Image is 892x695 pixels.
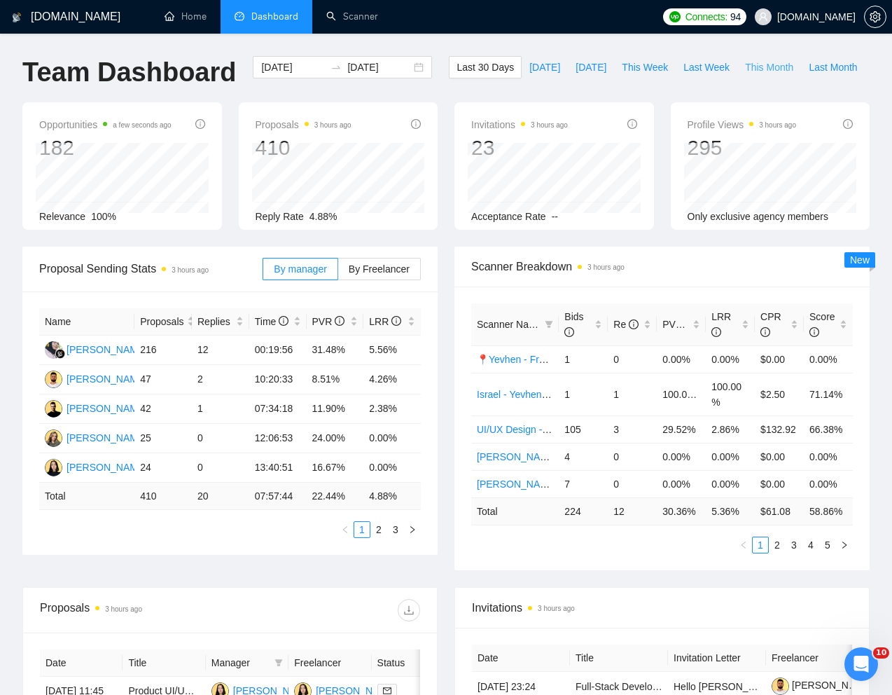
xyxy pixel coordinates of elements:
span: Relevance [39,211,85,222]
span: PVR [662,319,695,330]
span: Last Month [809,60,857,75]
td: $ 61.08 [755,497,804,525]
td: 07:57:44 [249,483,307,510]
td: 1 [559,345,608,373]
span: LRR [369,316,401,327]
div: [PERSON_NAME] [67,371,147,387]
span: filter [542,314,556,335]
span: info-circle [760,327,770,337]
a: [PERSON_NAME] - Full-Stack dev [477,479,628,490]
td: 1 [192,394,249,424]
span: info-circle [335,316,344,326]
td: Total [471,497,559,525]
li: Next Page [404,521,421,538]
a: 5 [820,537,835,553]
a: 3 [786,537,802,553]
span: Time [255,316,288,327]
a: setting [864,11,886,22]
td: 4.88 % [363,483,421,510]
img: c1KlPsBsMF3GODfU_H7KM9omajHWWS6ezOBo-K3Px-HuEEPsuq1SjqXh9C5koNVxvv [772,677,789,695]
td: 31.48% [307,336,364,365]
span: Invitations [472,599,852,617]
span: filter [545,320,553,329]
span: setting [865,11,886,22]
a: 4 [803,537,818,553]
span: Bids [564,311,583,338]
img: NB [45,459,62,476]
td: 22.44 % [307,483,364,510]
td: 12 [608,497,657,525]
td: 12 [192,336,249,365]
td: 224 [559,497,608,525]
td: 410 [134,483,192,510]
span: Proposals [140,314,183,329]
img: logo [12,6,22,29]
td: 5.36 % [706,497,755,525]
a: FF[PERSON_NAME] [45,343,147,355]
span: By manager [274,263,326,275]
th: Manager [206,649,288,677]
td: 4.26% [363,365,421,394]
button: left [735,537,752,553]
td: $2.50 [755,373,804,415]
td: $0.00 [755,470,804,497]
td: 0 [608,345,657,373]
button: right [836,537,853,553]
span: filter [274,659,283,667]
span: info-circle [809,327,819,337]
span: left [341,525,349,534]
td: 30.36 % [657,497,706,525]
time: a few seconds ago [113,121,171,129]
td: 66.38% [804,415,853,443]
time: 3 hours ago [531,121,568,129]
td: Total [39,483,134,510]
span: Opportunities [39,116,172,133]
td: 24.00% [307,424,364,453]
td: 0.00% [363,424,421,453]
h1: Team Dashboard [22,56,236,89]
button: [DATE] [568,56,614,78]
td: 1 [559,373,608,415]
td: 20 [192,483,249,510]
span: [DATE] [529,60,560,75]
span: Dashboard [251,11,298,22]
a: 3 [388,522,403,537]
td: 4 [559,443,608,470]
a: 2 [371,522,386,537]
a: 📍Yevhen - Frontend(Title) [477,354,594,365]
img: gigradar-bm.png [55,349,65,359]
td: 11.90% [307,394,364,424]
div: 410 [256,135,351,161]
td: $132.92 [755,415,804,443]
span: PVR [312,316,345,327]
td: 1 [608,373,657,415]
span: [DATE] [576,60,606,75]
span: LRR [711,311,731,338]
td: 47 [134,365,192,394]
span: right [840,541,849,549]
td: 8.51% [307,365,364,394]
td: 0.00% [657,345,706,373]
time: 3 hours ago [759,121,796,129]
td: 0.00% [657,443,706,470]
span: Score [809,311,835,338]
li: 2 [769,537,786,553]
span: -- [552,211,558,222]
img: upwork-logo.png [669,11,681,22]
td: 0.00% [363,453,421,483]
li: 4 [802,537,819,553]
span: left [739,541,748,549]
span: Last Week [683,60,730,75]
a: searchScanner [326,11,378,22]
button: [DATE] [522,56,568,78]
span: 94 [730,9,741,25]
div: 182 [39,135,172,161]
th: Date [40,649,123,677]
td: 2.38% [363,394,421,424]
span: info-circle [279,316,288,326]
a: YS[PERSON_NAME] [45,402,147,413]
span: info-circle [195,119,205,129]
span: swap-right [330,62,342,73]
td: 0.00% [706,345,755,373]
button: This Month [737,56,801,78]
